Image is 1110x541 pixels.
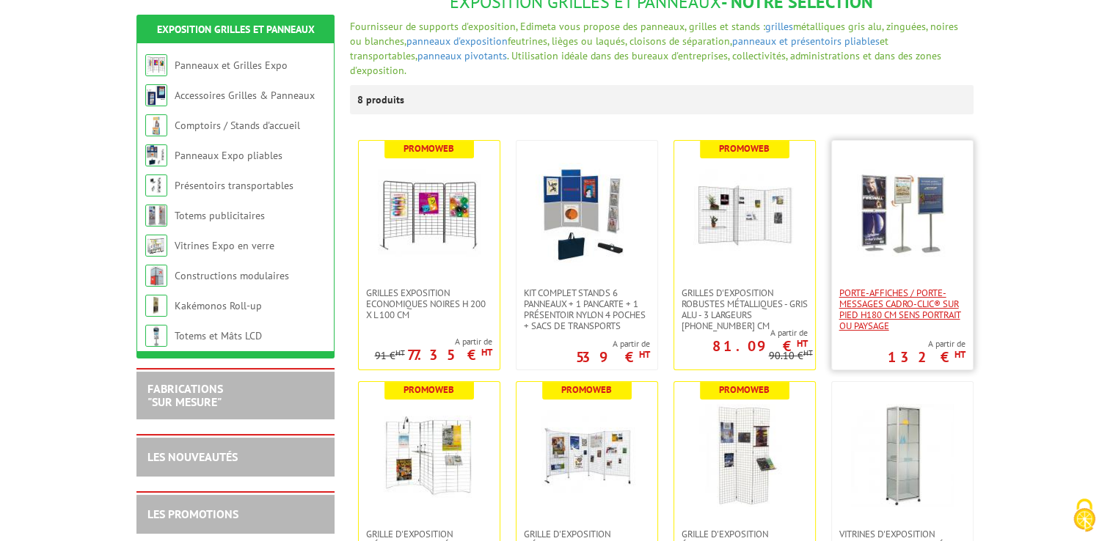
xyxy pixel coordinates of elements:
[145,54,167,76] img: Panneaux et Grilles Expo
[674,287,815,331] a: Grilles d'exposition robustes métalliques - gris alu - 3 largeurs [PHONE_NUMBER] cm
[954,348,965,361] sup: HT
[175,119,300,132] a: Comptoirs / Stands d'accueil
[145,325,167,347] img: Totems et Mâts LCD
[157,23,315,36] a: Exposition Grilles et Panneaux
[1059,491,1110,541] button: Cookies (fenêtre modale)
[175,209,265,222] a: Totems publicitaires
[576,353,650,361] p: 539 €
[357,85,412,114] p: 8 produits
[536,404,638,507] img: Grille d'exposition métallique blanche H 200 x L 100 cm
[888,338,965,350] span: A partir de
[350,20,958,77] font: Fournisseur de supports d'exposition, Edimeta vous propose des panneaux, grilles et stands : méta...
[576,338,650,350] span: A partir de
[406,34,508,48] a: panneaux d'exposition
[803,347,813,358] sup: HT
[175,239,274,252] a: Vitrines Expo en verre
[175,329,262,342] a: Totems et Mâts LCD
[765,20,793,33] a: grilles
[175,299,262,312] a: Kakémonos Roll-up
[378,163,481,265] img: Grilles Exposition Economiques Noires H 200 x L 100 cm
[147,381,223,409] a: FABRICATIONS"Sur Mesure"
[561,383,612,396] b: Promoweb
[145,84,167,106] img: Accessoires Grilles & Panneaux
[719,383,770,396] b: Promoweb
[481,346,492,358] sup: HT
[732,34,880,48] a: panneaux et présentoirs pliables
[378,404,481,507] img: Grille d'exposition métallique Zinguée H 200 x L 100 cm
[1066,497,1103,534] img: Cookies (fenêtre modale)
[404,383,454,396] b: Promoweb
[175,269,289,282] a: Constructions modulaires
[719,142,770,155] b: Promoweb
[359,287,500,320] a: Grilles Exposition Economiques Noires H 200 x L 100 cm
[145,265,167,287] img: Constructions modulaires
[145,144,167,166] img: Panneaux Expo pliables
[832,287,973,331] a: Porte-affiches / Porte-messages Cadro-Clic® sur pied H180 cm sens portrait ou paysage
[145,114,167,136] img: Comptoirs / Stands d'accueil
[516,287,657,331] a: Kit complet stands 6 panneaux + 1 pancarte + 1 présentoir nylon 4 poches + sacs de transports
[147,449,238,464] a: LES NOUVEAUTÉS
[375,350,405,361] p: 91 €
[851,404,954,507] img: Vitrines d'exposition mobiles - verre trempé sécurit/aluminium pour musées, site culturels H180 X...
[175,179,293,192] a: Présentoirs transportables
[693,404,796,507] img: Grille d'exposition économique blanche, fixation murale, paravent ou sur pied
[407,350,492,359] p: 77.35 €
[404,142,454,155] b: Promoweb
[851,163,954,265] img: Porte-affiches / Porte-messages Cadro-Clic® sur pied H180 cm sens portrait ou paysage
[147,507,238,521] a: LES PROMOTIONS
[175,149,282,162] a: Panneaux Expo pliables
[769,350,813,361] p: 90.10 €
[145,295,167,317] img: Kakémonos Roll-up
[417,49,507,62] a: panneaux pivotants
[888,353,965,361] p: 132 €
[639,348,650,361] sup: HT
[524,287,650,331] span: Kit complet stands 6 panneaux + 1 pancarte + 1 présentoir nylon 4 poches + sacs de transports
[674,327,808,339] span: A partir de
[375,336,492,347] span: A partir de
[145,205,167,227] img: Totems publicitaires
[175,59,288,72] a: Panneaux et Grilles Expo
[145,174,167,196] img: Présentoirs transportables
[366,287,492,320] span: Grilles Exposition Economiques Noires H 200 x L 100 cm
[145,235,167,257] img: Vitrines Expo en verre
[839,287,965,331] span: Porte-affiches / Porte-messages Cadro-Clic® sur pied H180 cm sens portrait ou paysage
[175,89,315,102] a: Accessoires Grilles & Panneaux
[712,342,808,350] p: 81.09 €
[536,163,638,265] img: Kit complet stands 6 panneaux + 1 pancarte + 1 présentoir nylon 4 poches + sacs de transports
[682,287,808,331] span: Grilles d'exposition robustes métalliques - gris alu - 3 largeurs [PHONE_NUMBER] cm
[797,337,808,350] sup: HT
[395,347,405,358] sup: HT
[693,163,796,265] img: Grilles d'exposition robustes métalliques - gris alu - 3 largeurs 70-100-120 cm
